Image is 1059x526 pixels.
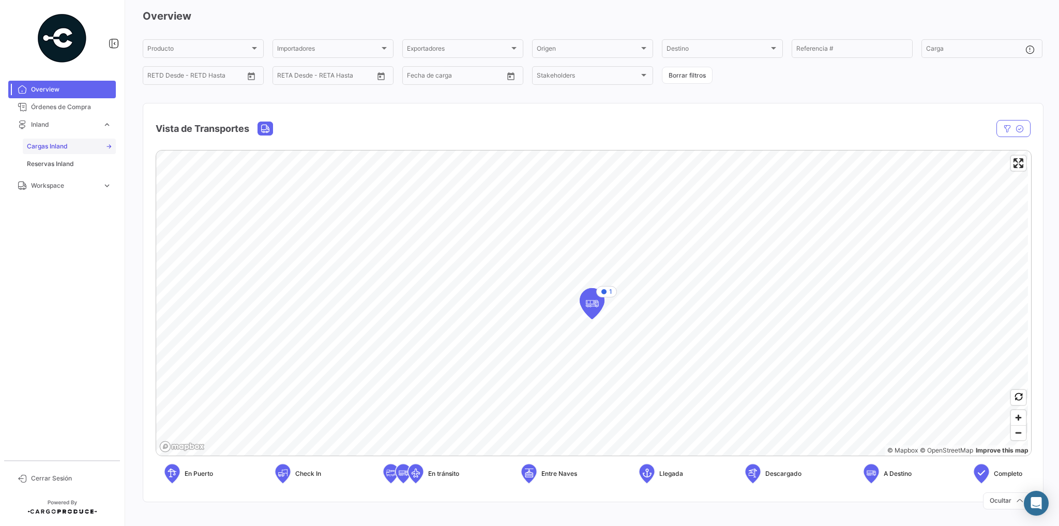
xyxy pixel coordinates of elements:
button: Zoom in [1011,410,1026,425]
span: Reservas Inland [27,159,74,169]
span: En Puerto [185,469,213,478]
button: Open calendar [503,68,519,84]
span: En tránsito [428,469,459,478]
canvas: Map [156,151,1028,457]
span: Descargado [765,469,801,478]
button: Borrar filtros [662,67,713,84]
div: Map marker [580,288,604,319]
span: Inland [31,120,98,129]
span: Destino [667,47,769,54]
span: Producto [147,47,250,54]
button: Ocultar [983,492,1031,509]
input: Hasta [433,73,479,81]
input: Hasta [173,73,219,81]
span: Importadores [277,47,380,54]
button: Land [258,122,273,135]
input: Desde [147,73,166,81]
button: Zoom out [1011,425,1026,440]
a: Overview [8,81,116,98]
span: expand_more [102,181,112,190]
h4: Vista de Transportes [156,122,249,136]
span: Zoom out [1011,426,1026,440]
button: Open calendar [373,68,389,84]
button: Enter fullscreen [1011,156,1026,171]
span: A Destino [884,469,912,478]
img: powered-by.png [36,12,88,64]
h3: Overview [143,9,1042,23]
span: Check In [295,469,321,478]
span: Origen [537,47,639,54]
a: Map feedback [976,446,1028,454]
span: Completo [994,469,1022,478]
a: Mapbox [887,446,918,454]
input: Desde [277,73,296,81]
a: OpenStreetMap [920,446,973,454]
span: Workspace [31,181,98,190]
span: Llegada [659,469,683,478]
a: Reservas Inland [23,156,116,172]
button: Open calendar [244,68,259,84]
a: Órdenes de Compra [8,98,116,116]
input: Hasta [303,73,349,81]
span: 1 [609,287,612,296]
span: Entre Naves [541,469,577,478]
div: Abrir Intercom Messenger [1024,491,1049,516]
span: Stakeholders [537,73,639,81]
span: Exportadores [407,47,509,54]
a: Mapbox logo [159,441,205,453]
span: expand_more [102,120,112,129]
input: Desde [407,73,426,81]
span: Órdenes de Compra [31,102,112,112]
span: Overview [31,85,112,94]
span: Cerrar Sesión [31,474,112,483]
a: Cargas Inland [23,139,116,154]
span: Cargas Inland [27,142,68,151]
